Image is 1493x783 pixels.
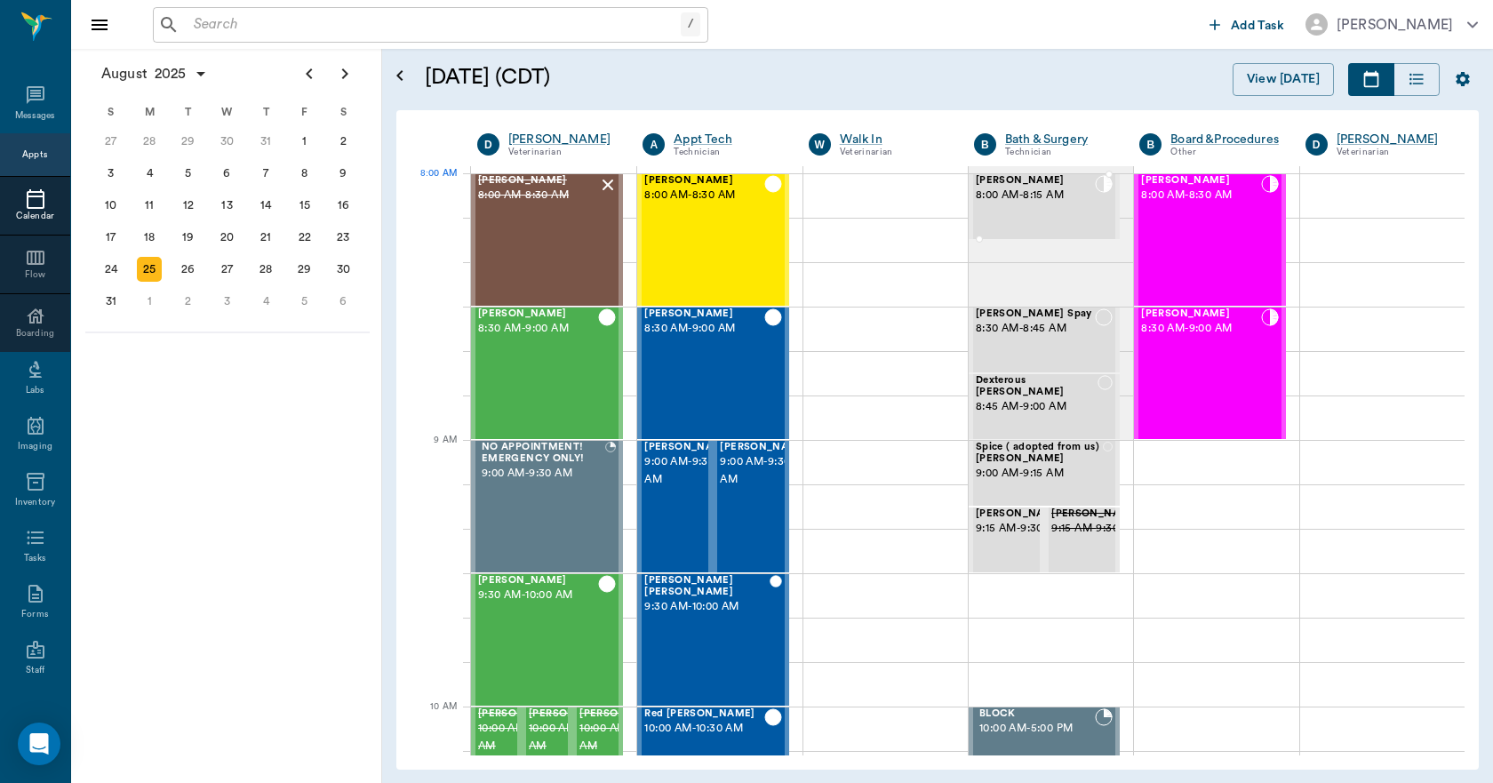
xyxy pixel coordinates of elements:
[137,161,162,186] div: Monday, August 4, 2025
[425,63,884,92] h5: [DATE] (CDT)
[478,175,598,187] span: [PERSON_NAME]
[1044,507,1120,573] div: CANCELED, 9:15 AM - 9:30 AM
[482,465,605,483] span: 9:00 AM - 9:30 AM
[137,193,162,218] div: Monday, August 11, 2025
[471,573,623,707] div: CHECKED_OUT, 9:30 AM - 10:00 AM
[92,99,131,125] div: S
[15,109,56,123] div: Messages
[18,440,52,453] div: Imaging
[151,61,190,86] span: 2025
[1134,307,1285,440] div: CHECKED_IN, 8:30 AM - 9:00 AM
[292,225,317,250] div: Friday, August 22, 2025
[411,431,457,475] div: 9 AM
[99,225,124,250] div: Sunday, August 17, 2025
[1170,131,1279,148] div: Board &Procedures
[92,56,217,92] button: August2025
[389,42,411,110] button: Open calendar
[1170,145,1279,160] div: Other
[1233,63,1334,96] button: View [DATE]
[644,708,763,720] span: Red [PERSON_NAME]
[1291,8,1492,41] button: [PERSON_NAME]
[253,193,278,218] div: Thursday, August 14, 2025
[15,496,55,509] div: Inventory
[99,193,124,218] div: Sunday, August 10, 2025
[253,129,278,154] div: Thursday, July 31, 2025
[253,161,278,186] div: Thursday, August 7, 2025
[529,708,618,720] span: [PERSON_NAME]
[176,161,201,186] div: Tuesday, August 5, 2025
[331,289,355,314] div: Saturday, September 6, 2025
[969,440,1120,507] div: NOT_CONFIRMED, 9:00 AM - 9:15 AM
[323,99,363,125] div: S
[176,129,201,154] div: Tuesday, July 29, 2025
[1005,145,1113,160] div: Technician
[644,175,763,187] span: [PERSON_NAME]
[976,465,1103,483] span: 9:00 AM - 9:15 AM
[674,131,781,148] a: Appt Tech
[253,225,278,250] div: Thursday, August 21, 2025
[471,440,623,573] div: BOOKED, 9:00 AM - 9:30 AM
[637,573,788,707] div: CHECKED_OUT, 9:30 AM - 10:00 AM
[976,508,1065,520] span: [PERSON_NAME]
[644,308,763,320] span: [PERSON_NAME]
[1134,173,1285,307] div: CHECKED_IN, 8:00 AM - 8:30 AM
[1337,145,1444,160] div: Veterinarian
[477,133,499,156] div: D
[131,99,170,125] div: M
[99,129,124,154] div: Sunday, July 27, 2025
[478,587,598,604] span: 9:30 AM - 10:00 AM
[215,225,240,250] div: Wednesday, August 20, 2025
[508,145,616,160] div: Veterinarian
[976,175,1095,187] span: [PERSON_NAME]
[809,133,831,156] div: W
[208,99,247,125] div: W
[24,552,46,565] div: Tasks
[478,575,598,587] span: [PERSON_NAME]
[478,187,598,204] span: 8:00 AM - 8:30 AM
[976,375,1098,398] span: Dexterous [PERSON_NAME]
[292,257,317,282] div: Friday, August 29, 2025
[976,520,1065,538] span: 9:15 AM - 9:30 AM
[976,442,1103,465] span: Spice ( adopted from us) [PERSON_NAME]
[840,131,947,148] a: Walk In
[644,187,763,204] span: 8:00 AM - 8:30 AM
[1337,14,1453,36] div: [PERSON_NAME]
[215,129,240,154] div: Wednesday, July 30, 2025
[482,442,605,465] span: NO APPOINTMENT! EMERGENCY ONLY!
[969,373,1120,440] div: NOT_CONFIRMED, 8:45 AM - 9:00 AM
[644,453,733,489] span: 9:00 AM - 9:30 AM
[643,133,665,156] div: A
[1337,131,1444,148] a: [PERSON_NAME]
[327,56,363,92] button: Next page
[26,384,44,397] div: Labs
[976,187,1095,204] span: 8:00 AM - 8:15 AM
[1141,308,1260,320] span: [PERSON_NAME]
[1202,8,1291,41] button: Add Task
[1141,320,1260,338] span: 8:30 AM - 9:00 AM
[713,440,788,573] div: CHECKED_OUT, 9:00 AM - 9:30 AM
[979,708,1095,720] span: BLOCK
[292,129,317,154] div: Friday, August 1, 2025
[478,308,598,320] span: [PERSON_NAME]
[26,664,44,677] div: Staff
[99,161,124,186] div: Sunday, August 3, 2025
[976,308,1095,320] span: [PERSON_NAME] Spay
[292,161,317,186] div: Friday, August 8, 2025
[720,442,809,453] span: [PERSON_NAME]
[187,12,681,37] input: Search
[1005,131,1113,148] a: Bath & Surgery
[215,289,240,314] div: Wednesday, September 3, 2025
[331,257,355,282] div: Saturday, August 30, 2025
[292,193,317,218] div: Friday, August 15, 2025
[137,225,162,250] div: Monday, August 18, 2025
[176,257,201,282] div: Tuesday, August 26, 2025
[331,129,355,154] div: Saturday, August 2, 2025
[579,720,668,755] span: 10:00 AM - 10:30 AM
[137,129,162,154] div: Monday, July 28, 2025
[508,131,616,148] a: [PERSON_NAME]
[974,133,996,156] div: B
[1305,133,1328,156] div: D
